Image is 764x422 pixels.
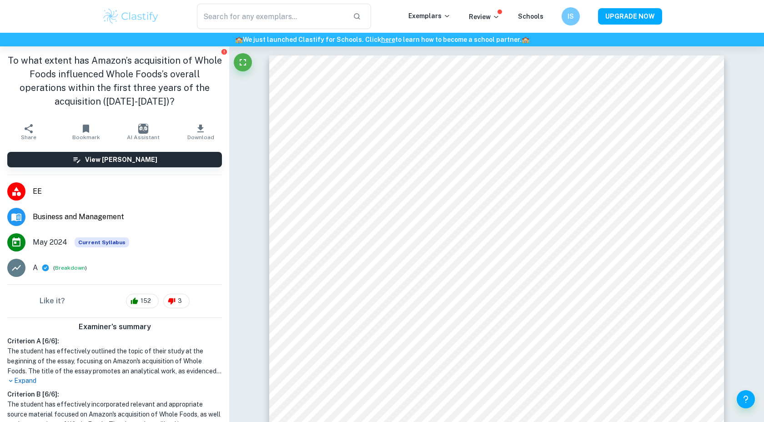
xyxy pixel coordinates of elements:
div: This exemplar is based on the current syllabus. Feel free to refer to it for inspiration/ideas wh... [75,237,129,247]
button: Fullscreen [234,53,252,71]
a: Schools [518,13,543,20]
button: Breakdown [55,264,85,272]
button: Bookmark [57,119,115,145]
span: 3 [173,296,187,306]
p: Exemplars [408,11,451,21]
span: 152 [136,296,156,306]
img: AI Assistant [138,124,148,134]
h6: View [PERSON_NAME] [85,155,157,165]
button: Download [172,119,229,145]
h6: Criterion B [ 6 / 6 ]: [7,389,222,399]
span: ( ) [53,264,87,272]
button: Help and Feedback [737,390,755,408]
span: Current Syllabus [75,237,129,247]
h6: Like it? [40,296,65,306]
h6: IS [566,11,576,21]
span: May 2024 [33,237,67,248]
span: Share [21,134,36,141]
p: Expand [7,376,222,386]
span: EE [33,186,222,197]
button: IS [562,7,580,25]
span: Business and Management [33,211,222,222]
span: Download [187,134,214,141]
h1: The student has effectively outlined the topic of their study at the beginning of the essay, focu... [7,346,222,376]
span: 🏫 [235,36,243,43]
h6: Criterion A [ 6 / 6 ]: [7,336,222,346]
img: Clastify logo [102,7,160,25]
span: Bookmark [72,134,100,141]
button: UPGRADE NOW [598,8,662,25]
button: View [PERSON_NAME] [7,152,222,167]
a: here [381,36,395,43]
h1: To what extent has Amazon’s acquisition of Whole Foods influenced Whole Foods’s overall operation... [7,54,222,108]
p: A [33,262,38,273]
button: Report issue [221,48,227,55]
input: Search for any exemplars... [197,4,346,29]
div: 3 [163,294,190,308]
span: 🏫 [522,36,529,43]
h6: We just launched Clastify for Schools. Click to learn how to become a school partner. [2,35,762,45]
button: AI Assistant [115,119,172,145]
p: Review [469,12,500,22]
h6: Examiner's summary [4,322,226,332]
div: 152 [126,294,159,308]
span: AI Assistant [127,134,160,141]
